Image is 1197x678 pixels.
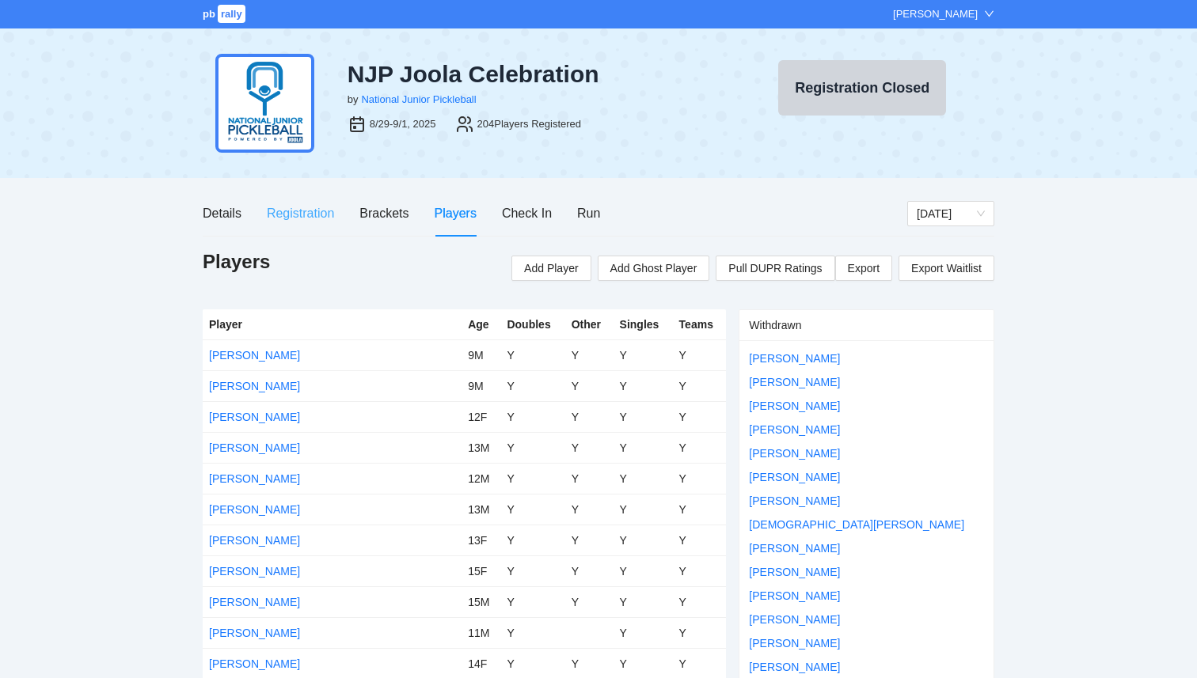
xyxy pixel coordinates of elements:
a: National Junior Pickleball [361,93,476,105]
span: Export Waitlist [911,256,982,280]
td: Y [500,494,564,525]
td: 9M [462,370,500,401]
td: 13F [462,525,500,555]
td: Y [673,339,727,370]
a: [PERSON_NAME] [749,352,840,365]
a: [PERSON_NAME] [749,423,840,436]
div: Player [209,316,455,333]
a: [PERSON_NAME] [749,637,840,650]
td: Y [673,370,727,401]
td: Y [500,617,564,648]
td: Y [565,525,614,555]
td: 9M [462,339,500,370]
span: rally [218,5,245,23]
td: Y [614,555,673,586]
td: Y [673,555,727,586]
button: Pull DUPR Ratings [716,256,834,281]
td: 12F [462,401,500,432]
button: Add Player [511,256,591,281]
td: Y [500,339,564,370]
div: Brackets [359,203,408,223]
td: Y [614,586,673,617]
a: [PERSON_NAME] [749,542,840,555]
div: Teams [679,316,720,333]
h1: Players [203,249,270,275]
span: Export [848,256,880,280]
td: 12M [462,463,500,494]
div: [PERSON_NAME] [893,6,978,22]
td: Y [565,339,614,370]
span: Add Player [524,259,578,277]
a: [PERSON_NAME] [749,589,840,602]
td: Y [614,617,673,648]
a: [PERSON_NAME] [209,596,300,608]
a: [PERSON_NAME] [209,627,300,639]
div: Age [468,316,494,333]
td: Y [500,586,564,617]
a: Export [835,256,892,281]
div: Other [572,316,607,333]
td: 13M [462,432,500,463]
span: down [984,9,994,19]
div: Doubles [507,316,558,333]
a: [PERSON_NAME] [209,349,300,362]
a: [PERSON_NAME] [749,376,840,388]
td: Y [565,555,614,586]
a: [DEMOGRAPHIC_DATA][PERSON_NAME] [749,518,964,531]
a: pbrally [203,8,248,20]
img: njp-logo2.png [215,54,314,153]
div: 204 Players Registered [477,116,582,132]
td: Y [500,432,564,463]
div: Registration [267,203,334,223]
span: Saturday [917,202,985,225]
td: Y [673,432,727,463]
a: [PERSON_NAME] [749,613,840,626]
td: Y [614,494,673,525]
td: Y [673,525,727,555]
a: [PERSON_NAME] [749,400,840,412]
a: Export Waitlist [899,256,994,281]
a: [PERSON_NAME] [209,657,300,670]
div: Singles [620,316,667,333]
a: [PERSON_NAME] [749,661,840,673]
a: [PERSON_NAME] [209,534,300,547]
td: Y [500,555,564,586]
a: [PERSON_NAME] [209,565,300,578]
span: pb [203,8,215,20]
button: Registration Closed [778,60,946,116]
td: Y [565,432,614,463]
td: Y [614,463,673,494]
td: 13M [462,494,500,525]
td: 11M [462,617,500,648]
span: Pull DUPR Ratings [728,259,822,277]
td: Y [565,586,614,617]
a: [PERSON_NAME] [749,566,840,578]
a: [PERSON_NAME] [209,503,300,516]
td: Y [500,401,564,432]
div: 8/29-9/1, 2025 [370,116,436,132]
div: NJP Joola Celebration [348,60,718,89]
button: Add Ghost Player [598,256,710,281]
td: 15M [462,586,500,617]
td: Y [673,586,727,617]
a: [PERSON_NAME] [749,494,840,507]
td: Y [673,494,727,525]
td: Y [614,432,673,463]
td: Y [565,463,614,494]
div: Players [435,203,477,223]
div: Details [203,203,241,223]
a: [PERSON_NAME] [209,380,300,392]
td: Y [500,463,564,494]
td: Y [673,401,727,432]
a: [PERSON_NAME] [749,447,840,460]
td: Y [614,339,673,370]
td: Y [614,401,673,432]
a: [PERSON_NAME] [209,441,300,454]
td: Y [500,370,564,401]
span: Add Ghost Player [610,259,697,277]
a: [PERSON_NAME] [749,471,840,483]
td: Y [673,463,727,494]
div: Withdrawn [749,310,984,340]
td: Y [565,370,614,401]
td: 15F [462,555,500,586]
